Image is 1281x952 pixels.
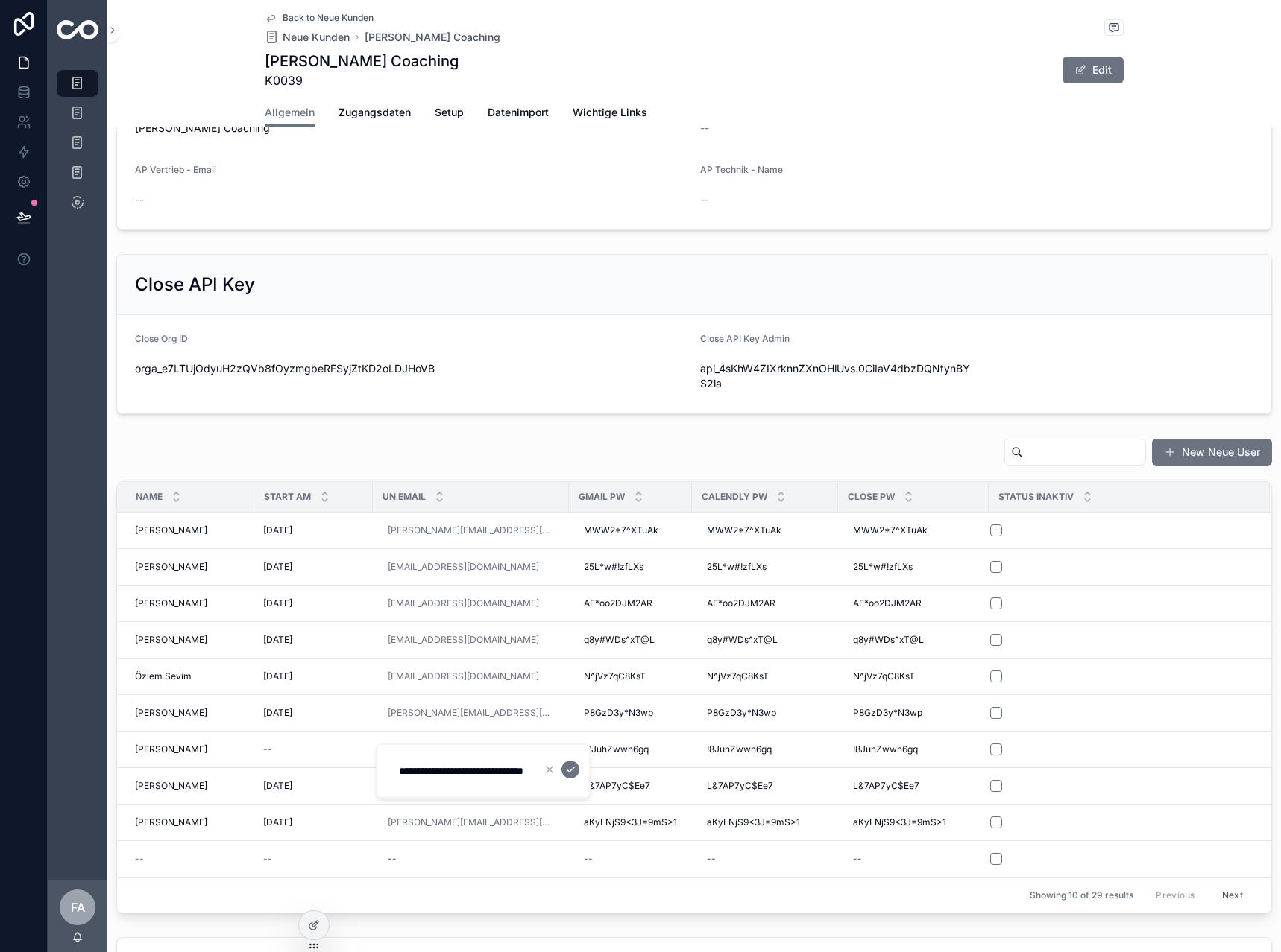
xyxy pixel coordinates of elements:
span: L&7AP7yC$Ee7 [707,780,773,792]
span: q8y#WDs^xT@L [584,634,655,646]
div: -- [584,853,593,865]
a: MWW2*7^XTuAk [578,518,683,542]
span: Zugangsdaten [339,105,411,120]
span: [PERSON_NAME] [135,816,207,828]
a: N^jVz7qC8KsT [701,664,829,688]
span: [PERSON_NAME] [135,561,207,573]
a: [DATE] [263,634,364,646]
a: MWW2*7^XTuAk [847,518,980,542]
span: !8JuhZwwn6gq [853,743,918,755]
span: P8GzD3y*N3wp [853,707,922,719]
a: P8GzD3y*N3wp [847,701,980,725]
span: Neue Kunden [283,30,350,45]
span: Setup [435,105,464,120]
a: Setup [435,99,464,129]
a: [EMAIL_ADDRESS][DOMAIN_NAME] [382,555,560,579]
span: [PERSON_NAME] [135,780,207,792]
a: N^jVz7qC8KsT [578,664,683,688]
a: P8GzD3y*N3wp [701,701,829,725]
span: Start am [264,491,311,503]
a: AE*oo2DJM2AR [578,591,683,615]
span: Close API Key Admin [700,333,790,344]
span: [PERSON_NAME] [135,743,207,755]
a: 25L*w#!zfLXs [701,555,829,579]
span: 25L*w#!zfLXs [707,561,767,573]
span: [PERSON_NAME] [135,707,207,719]
a: -- [263,853,364,865]
a: 25L*w#!zfLXs [847,555,980,579]
div: -- [388,853,397,865]
a: [PERSON_NAME][EMAIL_ADDRESS][DOMAIN_NAME] [382,518,560,542]
a: Neue Kunden [265,30,350,45]
span: q8y#WDs^xT@L [853,634,924,646]
span: Name [136,491,163,503]
span: aKyLNjS9<3J=9mS>1 [584,816,677,828]
span: 25L*w#!zfLXs [853,561,913,573]
span: FA [71,898,85,916]
a: [DATE] [263,707,364,719]
a: [PERSON_NAME][EMAIL_ADDRESS][DOMAIN_NAME] [388,816,554,828]
span: Status Inaktiv [998,491,1074,503]
span: [PERSON_NAME] [135,597,207,609]
a: L&7AP7yC$Ee7 [701,774,829,798]
span: [DATE] [263,780,292,792]
h2: Close API Key [135,273,255,296]
span: [PERSON_NAME] [135,524,207,536]
a: aKyLNjS9<3J=9mS>1 [847,810,980,834]
a: !8JuhZwwn6gq [578,737,683,761]
a: Özlem Sevim [135,670,245,682]
a: [PERSON_NAME][EMAIL_ADDRESS][DOMAIN_NAME] [382,701,560,725]
span: [DATE] [263,524,292,536]
a: AE*oo2DJM2AR [847,591,980,615]
span: [DATE] [263,561,292,573]
span: api_4sKhW4ZIXrknnZXnOHlUvs.0CiIaV4dbzDQNtynBYS2la [700,361,971,391]
a: [EMAIL_ADDRESS][DOMAIN_NAME] [388,597,539,609]
span: MWW2*7^XTuAk [853,524,928,536]
span: P8GzD3y*N3wp [707,707,776,719]
span: Allgemein [265,105,315,120]
span: N^jVz7qC8KsT [853,670,915,682]
span: AE*oo2DJM2AR [584,597,652,609]
div: scrollable content [48,60,107,235]
span: Close Pw [848,491,895,503]
span: 25L*w#!zfLXs [584,561,643,573]
span: aKyLNjS9<3J=9mS>1 [853,816,946,828]
span: [PERSON_NAME] [135,634,207,646]
a: P8GzD3y*N3wp [578,701,683,725]
a: MWW2*7^XTuAk [701,518,829,542]
a: [PERSON_NAME] [135,707,245,719]
span: UN Email [383,491,426,503]
a: [PERSON_NAME][EMAIL_ADDRESS][DOMAIN_NAME] [382,737,560,761]
span: AP Vertrieb - Email [135,164,216,175]
a: [PERSON_NAME] [135,816,245,828]
a: q8y#WDs^xT@L [701,628,829,652]
span: MWW2*7^XTuAk [584,524,658,536]
a: N^jVz7qC8KsT [847,664,980,688]
a: [PERSON_NAME][EMAIL_ADDRESS][DOMAIN_NAME] [382,810,560,834]
a: [PERSON_NAME] Coaching [365,30,500,45]
span: MWW2*7^XTuAk [707,524,781,536]
button: Next [1212,883,1253,907]
a: Back to Neue Kunden [265,12,374,24]
span: -- [135,192,144,207]
span: [PERSON_NAME] Coaching [135,121,688,136]
a: [EMAIL_ADDRESS][DOMAIN_NAME] [382,664,560,688]
a: !8JuhZwwn6gq [847,737,980,761]
a: [EMAIL_ADDRESS][DOMAIN_NAME] [382,591,560,615]
span: L&7AP7yC$Ee7 [584,780,650,792]
span: L&7AP7yC$Ee7 [853,780,919,792]
a: q8y#WDs^xT@L [847,628,980,652]
a: q8y#WDs^xT@L [578,628,683,652]
div: -- [707,853,716,865]
a: aKyLNjS9<3J=9mS>1 [701,810,829,834]
img: App logo [57,20,98,39]
a: [DATE] [263,816,364,828]
span: AE*oo2DJM2AR [707,597,775,609]
a: [PERSON_NAME] [135,780,245,792]
span: Wichtige Links [573,105,647,120]
h1: [PERSON_NAME] Coaching [265,51,459,72]
span: [DATE] [263,816,292,828]
a: -- [263,743,364,755]
div: -- [853,853,862,865]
